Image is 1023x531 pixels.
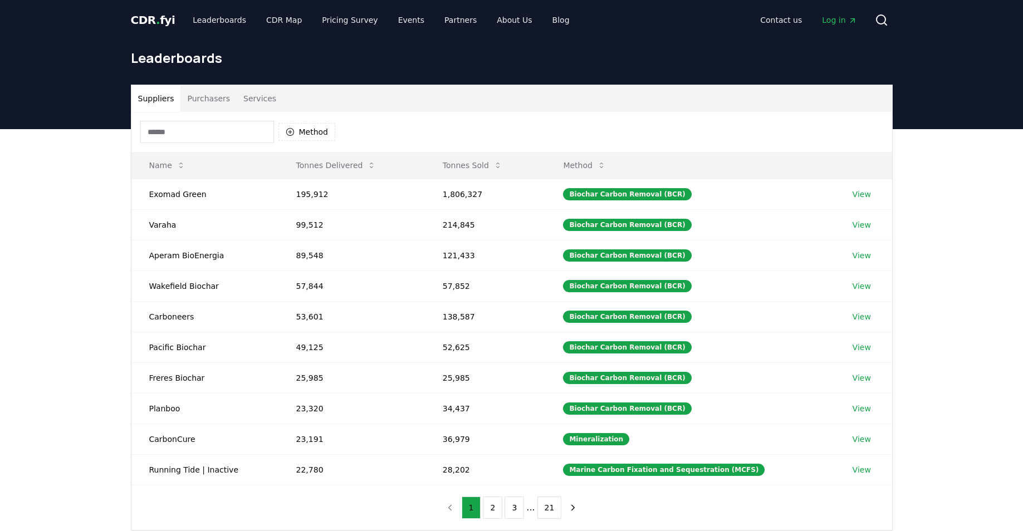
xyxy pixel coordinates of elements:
[278,393,425,424] td: 23,320
[131,393,278,424] td: Planboo
[563,219,691,231] div: Biochar Carbon Removal (BCR)
[462,496,481,519] button: 1
[425,424,546,454] td: 36,979
[278,362,425,393] td: 25,985
[526,501,535,514] li: ...
[140,154,194,176] button: Name
[434,154,511,176] button: Tonnes Sold
[313,10,386,30] a: Pricing Survey
[751,10,865,30] nav: Main
[278,123,336,141] button: Method
[751,10,811,30] a: Contact us
[278,209,425,240] td: 99,512
[537,496,562,519] button: 21
[278,424,425,454] td: 23,191
[435,10,486,30] a: Partners
[425,271,546,301] td: 57,852
[184,10,578,30] nav: Main
[853,189,871,200] a: View
[425,209,546,240] td: 214,845
[853,281,871,292] a: View
[564,496,583,519] button: next page
[131,179,278,209] td: Exomad Green
[544,10,579,30] a: Blog
[237,85,283,112] button: Services
[488,10,541,30] a: About Us
[425,393,546,424] td: 34,437
[425,362,546,393] td: 25,985
[131,240,278,271] td: Aperam BioEnergia
[425,240,546,271] td: 121,433
[853,311,871,322] a: View
[563,402,691,415] div: Biochar Carbon Removal (BCR)
[278,271,425,301] td: 57,844
[257,10,311,30] a: CDR Map
[278,240,425,271] td: 89,548
[131,13,175,27] span: CDR fyi
[425,179,546,209] td: 1,806,327
[505,496,524,519] button: 3
[563,464,765,476] div: Marine Carbon Fixation and Sequestration (MCFS)
[563,249,691,262] div: Biochar Carbon Removal (BCR)
[156,13,160,27] span: .
[278,301,425,332] td: 53,601
[131,362,278,393] td: Freres Biochar
[131,332,278,362] td: Pacific Biochar
[822,14,856,26] span: Log in
[853,250,871,261] a: View
[813,10,865,30] a: Log in
[853,434,871,445] a: View
[131,271,278,301] td: Wakefield Biochar
[853,464,871,475] a: View
[131,424,278,454] td: CarbonCure
[563,372,691,384] div: Biochar Carbon Removal (BCR)
[131,49,893,67] h1: Leaderboards
[563,433,629,445] div: Mineralization
[131,454,278,485] td: Running Tide | Inactive
[131,12,175,28] a: CDR.fyi
[563,280,691,292] div: Biochar Carbon Removal (BCR)
[853,372,871,383] a: View
[389,10,433,30] a: Events
[278,179,425,209] td: 195,912
[184,10,255,30] a: Leaderboards
[287,154,385,176] button: Tonnes Delivered
[425,301,546,332] td: 138,587
[483,496,502,519] button: 2
[131,209,278,240] td: Varaha
[131,85,181,112] button: Suppliers
[853,342,871,353] a: View
[425,332,546,362] td: 52,625
[278,332,425,362] td: 49,125
[425,454,546,485] td: 28,202
[563,341,691,353] div: Biochar Carbon Removal (BCR)
[278,454,425,485] td: 22,780
[853,219,871,230] a: View
[180,85,237,112] button: Purchasers
[554,154,615,176] button: Method
[563,188,691,200] div: Biochar Carbon Removal (BCR)
[563,311,691,323] div: Biochar Carbon Removal (BCR)
[853,403,871,414] a: View
[131,301,278,332] td: Carboneers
